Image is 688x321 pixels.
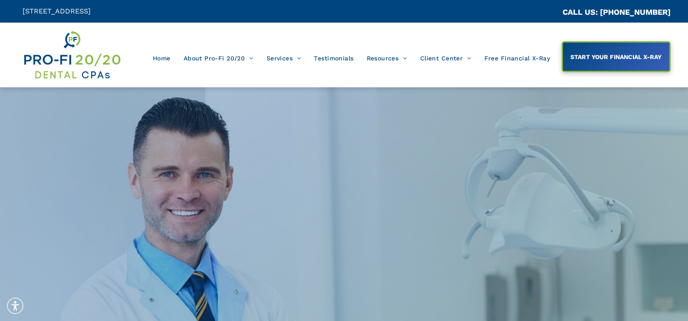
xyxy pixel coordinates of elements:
[23,7,91,15] span: [STREET_ADDRESS]
[567,49,665,65] span: START YOUR FINANCIAL X-RAY
[563,7,671,17] a: CALL US: [PHONE_NUMBER]
[478,50,556,66] a: Free Financial X-Ray
[23,29,122,81] img: Get Dental CPA Consulting, Bookkeeping, & Bank Loans
[360,50,414,66] a: Resources
[562,41,671,72] a: START YOUR FINANCIAL X-RAY
[526,8,563,17] span: CA::CALLC
[260,50,308,66] a: Services
[177,50,260,66] a: About Pro-Fi 20/20
[414,50,478,66] a: Client Center
[146,50,177,66] a: Home
[307,50,360,66] a: Testimonials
